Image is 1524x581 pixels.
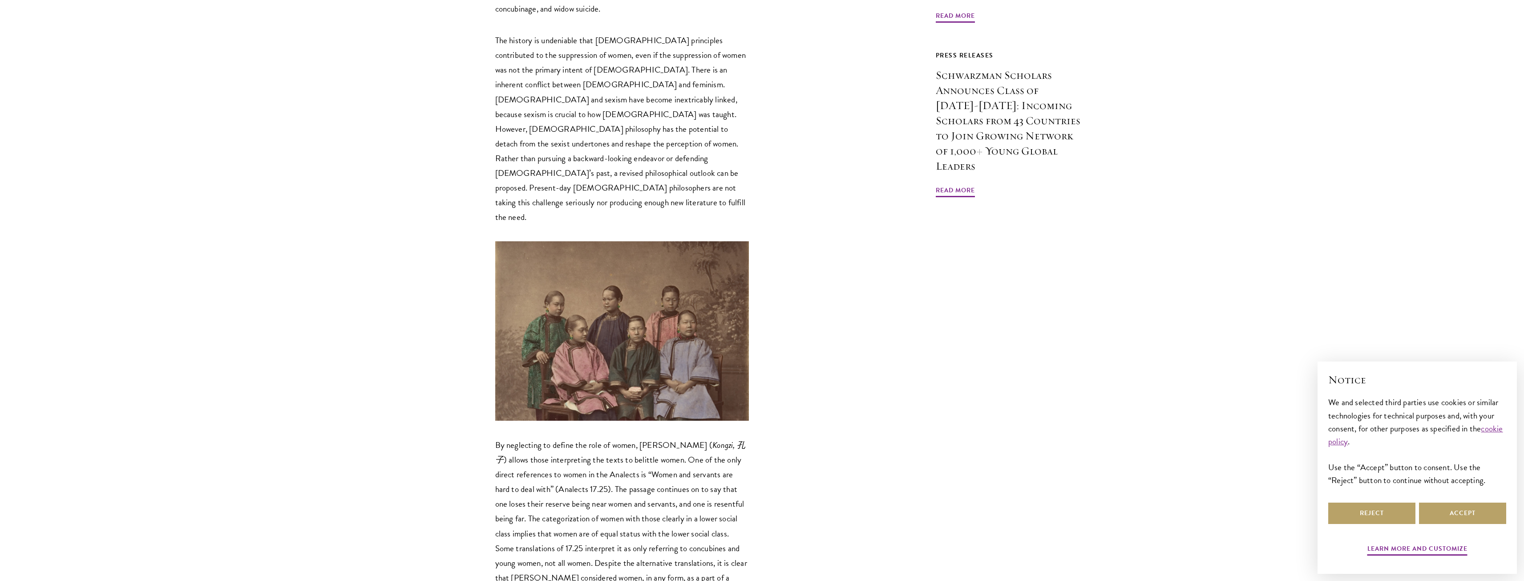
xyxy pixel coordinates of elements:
[1328,422,1503,448] a: cookie policy
[936,185,975,199] span: Read More
[1328,372,1506,387] h2: Notice
[495,439,745,466] em: Kongzi, 孔子
[936,68,1083,174] h3: Schwarzman Scholars Announces Class of [DATE]-[DATE]: Incoming Scholars from 43 Countries to Join...
[495,33,749,224] p: The history is undeniable that [DEMOGRAPHIC_DATA] principles contributed to the suppression of wo...
[1328,503,1415,524] button: Reject
[1328,396,1506,486] div: We and selected third parties use cookies or similar technologies for technical purposes and, wit...
[936,50,1083,199] a: Press Releases Schwarzman Scholars Announces Class of [DATE]-[DATE]: Incoming Scholars from 43 Co...
[936,50,1083,61] div: Press Releases
[936,10,975,24] span: Read More
[1419,503,1506,524] button: Accept
[1367,543,1467,557] button: Learn more and customize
